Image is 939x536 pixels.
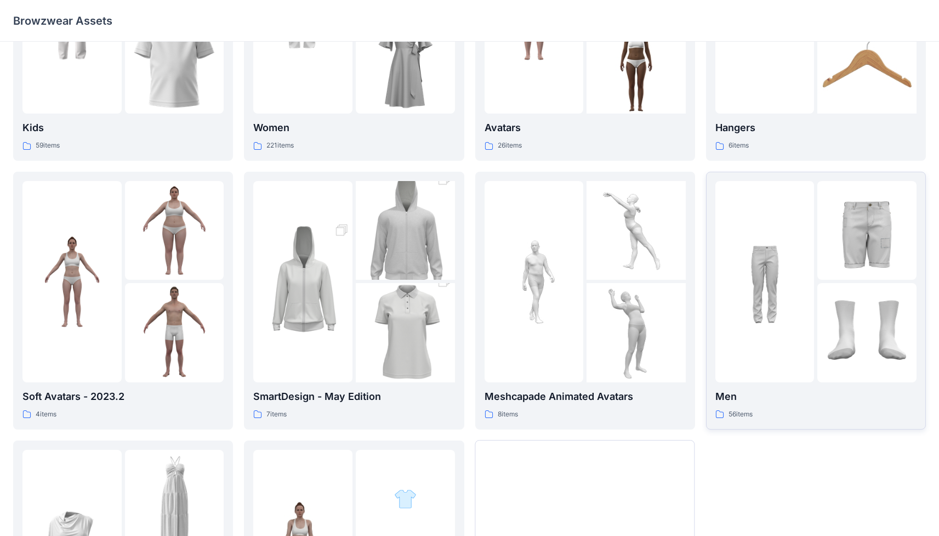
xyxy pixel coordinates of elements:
[22,232,122,331] img: folder 1
[475,172,695,430] a: folder 1folder 2folder 3Meshcapade Animated Avatars8items
[485,120,686,136] p: Avatars
[13,13,112,29] p: Browzwear Assets
[715,120,917,136] p: Hangers
[729,140,749,151] p: 6 items
[253,120,454,136] p: Women
[356,156,455,305] img: folder 2
[356,15,455,114] img: folder 3
[125,181,224,280] img: folder 2
[253,207,352,356] img: folder 1
[356,258,455,407] img: folder 3
[36,140,60,151] p: 59 items
[13,172,233,430] a: folder 1folder 2folder 3Soft Avatars - 2023.24items
[587,283,686,382] img: folder 3
[715,389,917,404] p: Men
[817,283,917,382] img: folder 3
[498,409,518,420] p: 8 items
[266,409,287,420] p: 7 items
[729,409,753,420] p: 56 items
[253,389,454,404] p: SmartDesign - May Edition
[485,389,686,404] p: Meshcapade Animated Avatars
[36,409,56,420] p: 4 items
[587,15,686,114] img: folder 3
[706,172,926,430] a: folder 1folder 2folder 3Men56items
[394,488,417,510] img: folder 2
[244,172,464,430] a: folder 1folder 2folder 3SmartDesign - May Edition7items
[817,181,917,280] img: folder 2
[587,181,686,280] img: folder 2
[125,283,224,382] img: folder 3
[715,232,815,331] img: folder 1
[817,15,917,114] img: folder 3
[125,15,224,114] img: folder 3
[485,232,584,331] img: folder 1
[22,389,224,404] p: Soft Avatars - 2023.2
[498,140,522,151] p: 26 items
[266,140,294,151] p: 221 items
[22,120,224,136] p: Kids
